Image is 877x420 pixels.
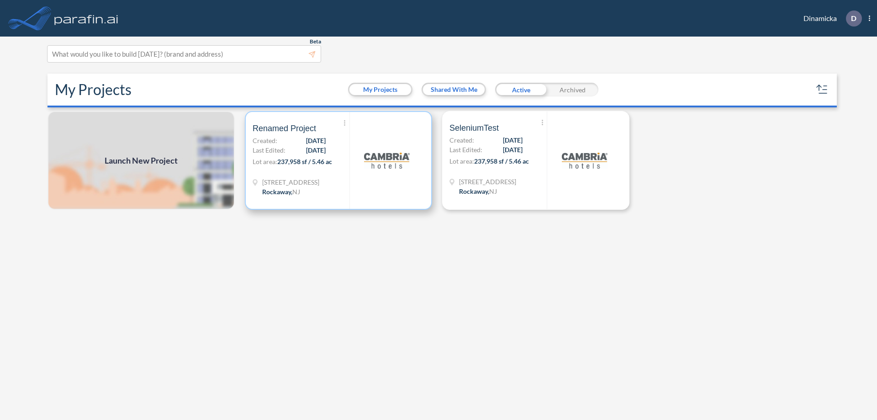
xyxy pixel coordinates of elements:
[253,158,277,165] span: Lot area:
[53,9,120,27] img: logo
[474,157,529,165] span: 237,958 sf / 5.46 ac
[423,84,485,95] button: Shared With Me
[253,145,285,155] span: Last Edited:
[449,157,474,165] span: Lot area:
[503,145,523,154] span: [DATE]
[306,136,326,145] span: [DATE]
[449,145,482,154] span: Last Edited:
[262,187,300,197] div: Rockaway, NJ
[495,83,547,96] div: Active
[105,154,178,167] span: Launch New Project
[790,11,870,27] div: Dinamicka
[547,83,598,96] div: Archived
[459,177,516,186] span: 321 Mt Hope Ave
[48,111,235,210] img: add
[48,111,235,210] a: Launch New Project
[262,177,319,187] span: 321 Mt Hope Ave
[503,135,523,145] span: [DATE]
[349,84,411,95] button: My Projects
[449,122,499,133] span: SeleniumTest
[815,82,829,97] button: sort
[459,186,497,196] div: Rockaway, NJ
[310,38,321,45] span: Beta
[851,14,856,22] p: D
[306,145,326,155] span: [DATE]
[55,81,132,98] h2: My Projects
[562,138,608,183] img: logo
[253,136,277,145] span: Created:
[262,188,292,196] span: Rockaway ,
[253,123,316,134] span: Renamed Project
[449,135,474,145] span: Created:
[489,187,497,195] span: NJ
[277,158,332,165] span: 237,958 sf / 5.46 ac
[459,187,489,195] span: Rockaway ,
[292,188,300,196] span: NJ
[364,138,410,183] img: logo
